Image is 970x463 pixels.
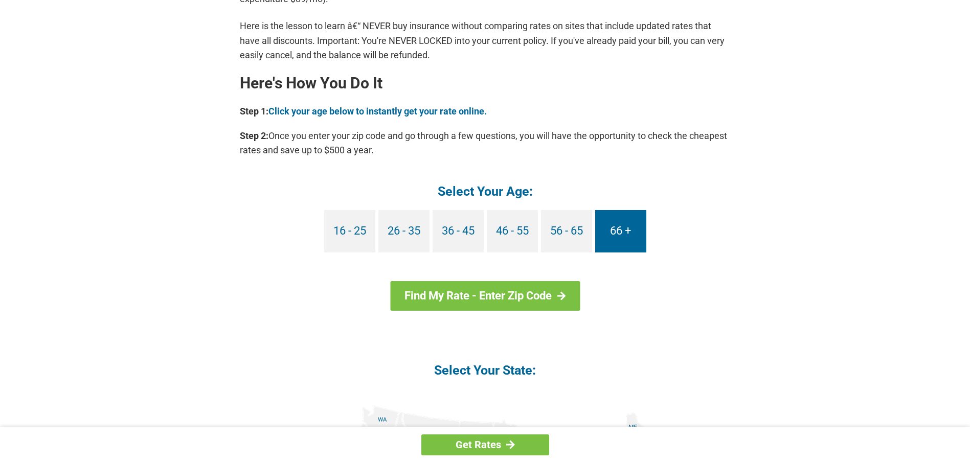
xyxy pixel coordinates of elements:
h2: Here's How You Do It [240,75,731,91]
a: 56 - 65 [541,210,592,252]
a: Get Rates [421,434,549,455]
a: 66 + [595,210,646,252]
a: 36 - 45 [433,210,484,252]
h4: Select Your Age: [240,183,731,200]
a: Click your age below to instantly get your rate online. [268,106,487,117]
a: 16 - 25 [324,210,375,252]
h4: Select Your State: [240,362,731,379]
a: 46 - 55 [487,210,538,252]
p: Once you enter your zip code and go through a few questions, you will have the opportunity to che... [240,129,731,157]
p: Here is the lesson to learn â€“ NEVER buy insurance without comparing rates on sites that include... [240,19,731,62]
a: Find My Rate - Enter Zip Code [390,281,580,311]
b: Step 1: [240,106,268,117]
b: Step 2: [240,130,268,141]
a: 26 - 35 [378,210,430,252]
